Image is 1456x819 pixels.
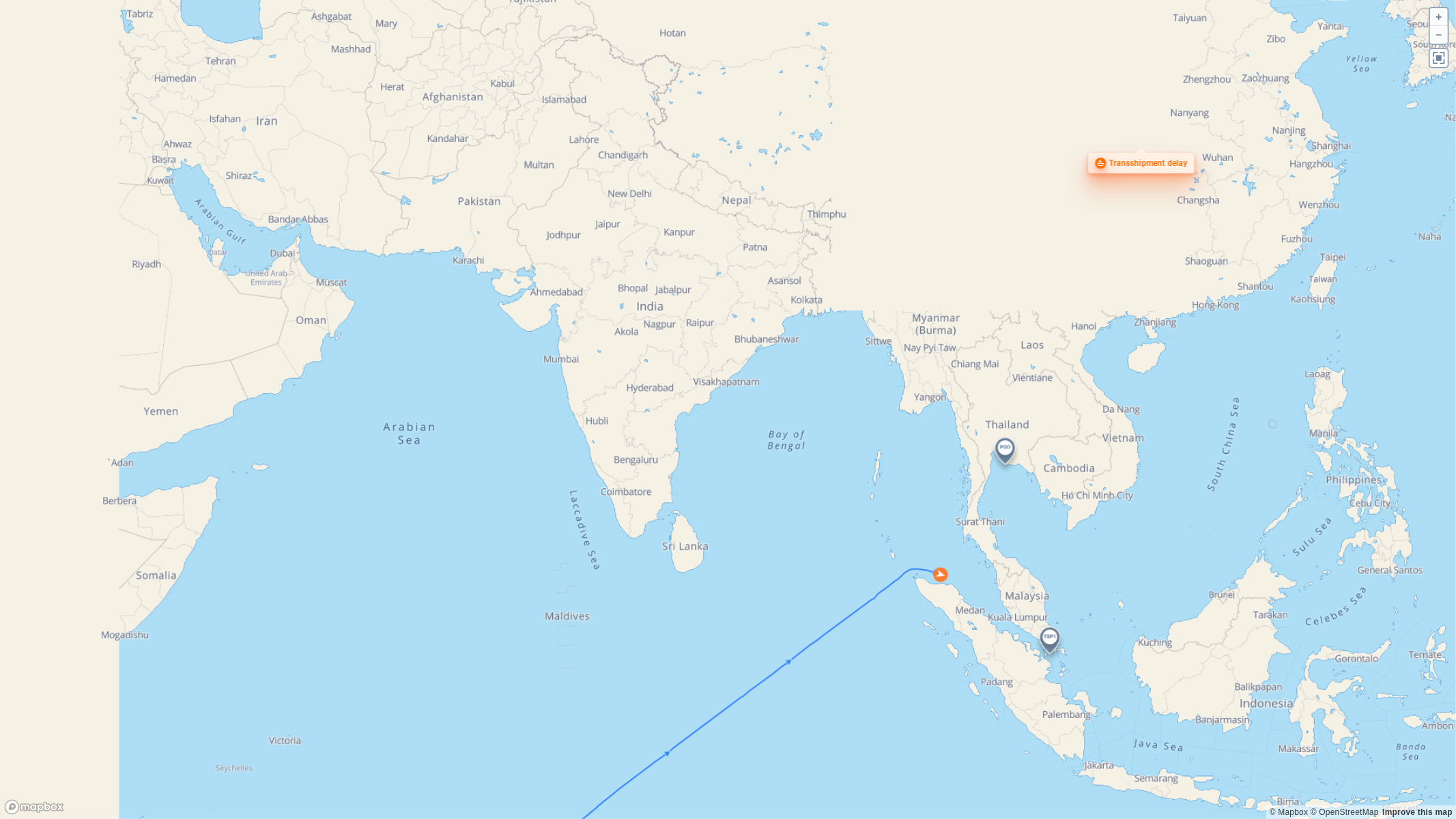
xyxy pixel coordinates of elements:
[1382,807,1453,817] a: Map feedback
[1109,157,1188,169] p: Transshipment delay
[1270,807,1308,817] a: Mapbox
[1311,807,1379,817] a: OpenStreetMap
[1430,26,1448,44] button: Zoom out
[4,799,64,815] a: Mapbox logo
